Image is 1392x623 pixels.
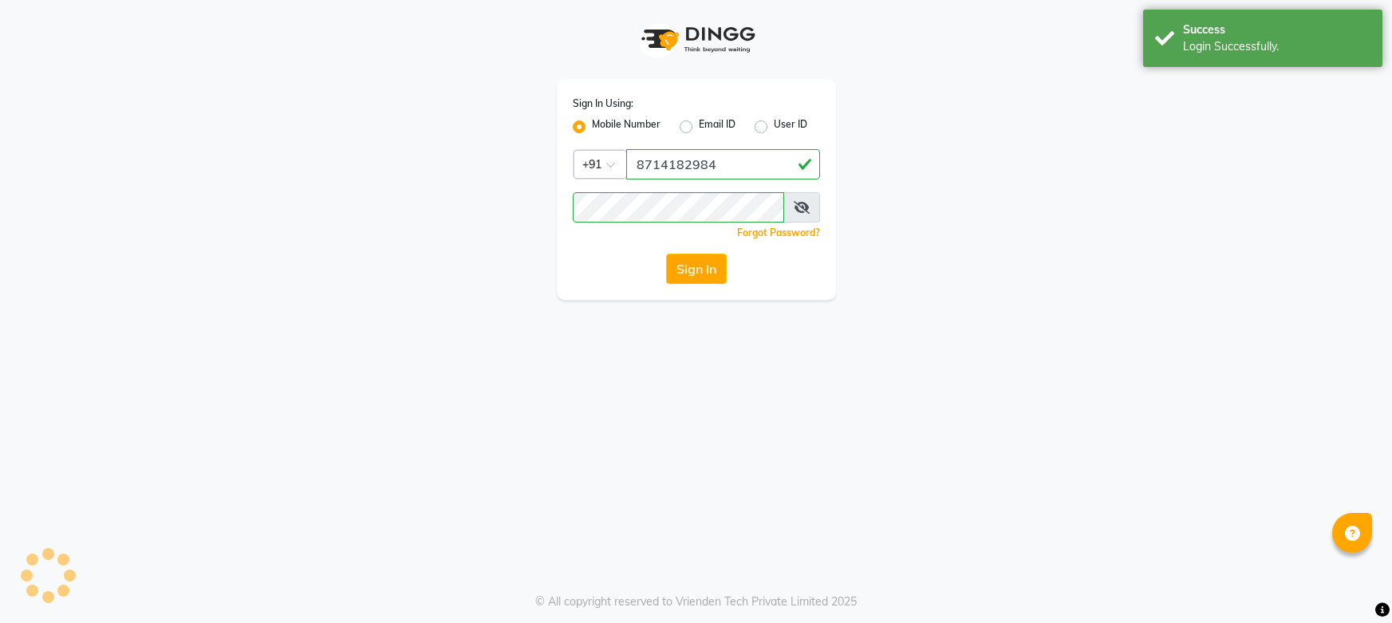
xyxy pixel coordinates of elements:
div: Login Successfully. [1183,38,1370,55]
label: User ID [774,117,807,136]
label: Sign In Using: [573,97,633,111]
label: Email ID [699,117,735,136]
img: logo1.svg [633,16,760,63]
label: Mobile Number [592,117,661,136]
input: Username [573,192,784,223]
button: Sign In [666,254,727,284]
input: Username [626,149,820,179]
iframe: chat widget [1325,559,1376,607]
div: Success [1183,22,1370,38]
a: Forgot Password? [737,227,820,239]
